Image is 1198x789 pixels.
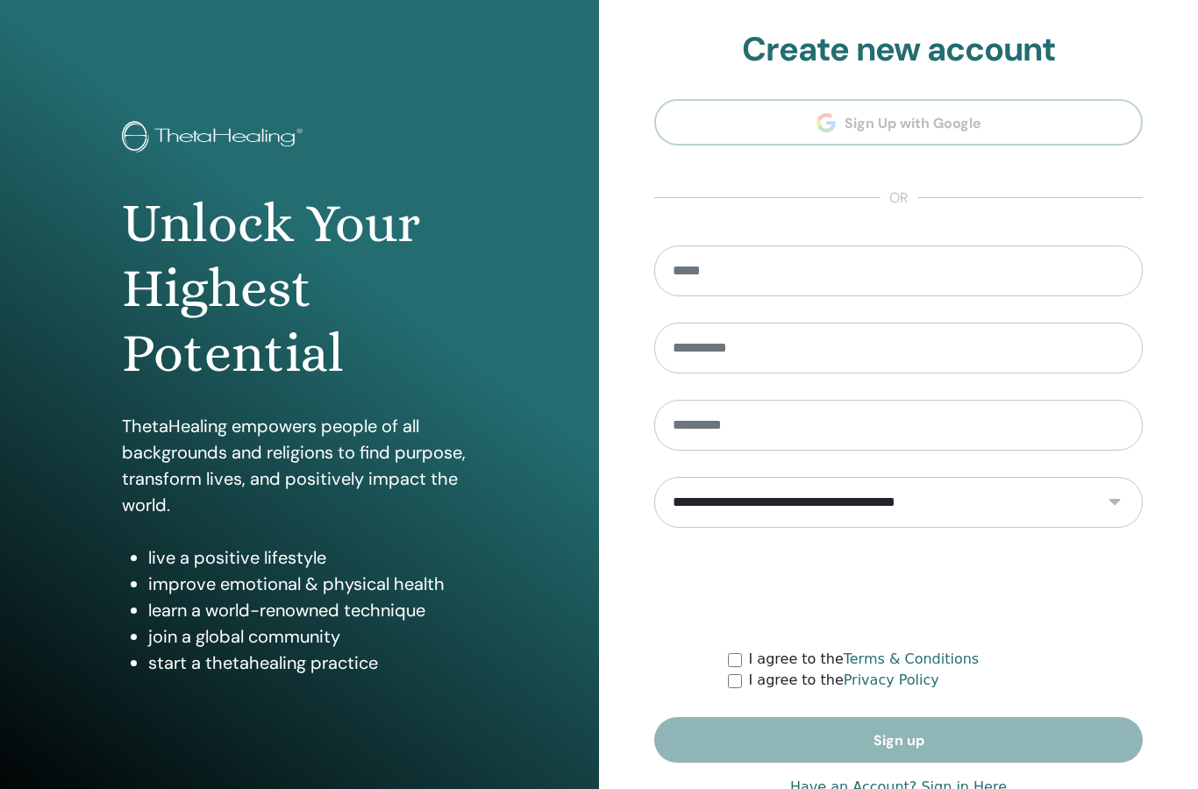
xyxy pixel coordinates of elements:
a: Terms & Conditions [844,650,979,667]
li: start a thetahealing practice [148,650,477,676]
label: I agree to the [749,670,939,691]
li: learn a world-renowned technique [148,597,477,623]
a: Privacy Policy [844,672,939,688]
li: join a global community [148,623,477,650]
p: ThetaHealing empowers people of all backgrounds and religions to find purpose, transform lives, a... [122,413,477,518]
h1: Unlock Your Highest Potential [122,191,477,387]
iframe: reCAPTCHA [766,554,1032,622]
span: or [881,188,917,209]
li: live a positive lifestyle [148,544,477,571]
li: improve emotional & physical health [148,571,477,597]
h2: Create new account [654,30,1143,70]
label: I agree to the [749,649,980,670]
